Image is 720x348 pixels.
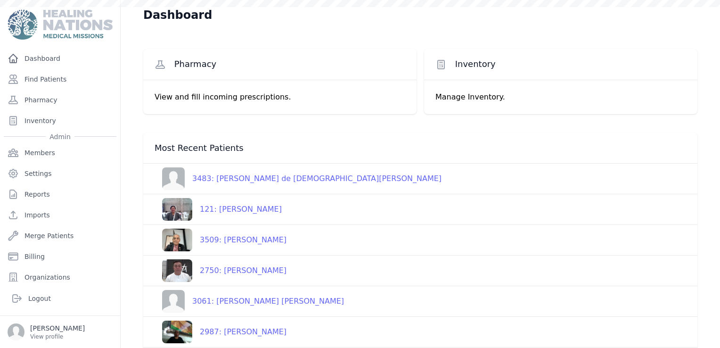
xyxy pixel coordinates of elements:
[174,58,217,70] span: Pharmacy
[4,226,116,245] a: Merge Patients
[30,323,85,333] p: [PERSON_NAME]
[424,49,697,114] a: Inventory Manage Inventory.
[155,229,286,251] a: 3509: [PERSON_NAME]
[8,9,112,40] img: Medical Missions EMR
[155,142,244,154] span: Most Recent Patients
[143,49,417,114] a: Pharmacy View and fill incoming prescriptions.
[155,167,442,190] a: 3483: [PERSON_NAME] de [DEMOGRAPHIC_DATA][PERSON_NAME]
[185,173,442,184] div: 3483: [PERSON_NAME] de [DEMOGRAPHIC_DATA][PERSON_NAME]
[192,204,282,215] div: 121: [PERSON_NAME]
[4,164,116,183] a: Settings
[162,198,192,221] img: ZrzjbAcN3TXD2h394lhzgCYp5GXrxnECo3zmNoq+P8DcYupV1B3BKgAAAAldEVYdGRhdGU6Y3JlYXRlADIwMjQtMDItMjNUMT...
[4,70,116,89] a: Find Patients
[4,49,116,68] a: Dashboard
[185,296,344,307] div: 3061: [PERSON_NAME] [PERSON_NAME]
[155,290,344,313] a: 3061: [PERSON_NAME] [PERSON_NAME]
[8,289,113,308] a: Logout
[435,91,686,103] p: Manage Inventory.
[155,198,282,221] a: 121: [PERSON_NAME]
[8,323,113,340] a: [PERSON_NAME] View profile
[4,268,116,287] a: Organizations
[192,326,286,338] div: 2987: [PERSON_NAME]
[155,259,286,282] a: 2750: [PERSON_NAME]
[4,206,116,224] a: Imports
[162,229,192,251] img: vDE3AAAAJXRFWHRkYXRlOm1vZGlmeQAyMDI1LTA2LTIzVDIxOjI5OjAwKzAwOjAwzuGJiwAAAABJRU5ErkJggg==
[30,333,85,340] p: View profile
[46,132,74,141] span: Admin
[155,321,286,343] a: 2987: [PERSON_NAME]
[162,290,185,313] img: person-242608b1a05df3501eefc295dc1bc67a.jpg
[192,234,286,246] div: 3509: [PERSON_NAME]
[4,185,116,204] a: Reports
[4,111,116,130] a: Inventory
[162,167,185,190] img: person-242608b1a05df3501eefc295dc1bc67a.jpg
[192,265,286,276] div: 2750: [PERSON_NAME]
[162,259,192,282] img: AR+tRFzBBU7dAAAAJXRFWHRkYXRlOmNyZWF0ZQAyMDI0LTAyLTIzVDE2OjU5OjM0KzAwOjAwExVN5QAAACV0RVh0ZGF0ZTptb...
[455,58,496,70] span: Inventory
[155,91,405,103] p: View and fill incoming prescriptions.
[4,247,116,266] a: Billing
[143,8,212,23] h1: Dashboard
[4,91,116,109] a: Pharmacy
[4,143,116,162] a: Members
[162,321,192,343] img: wdCDxW8RHzp9gAAACV0RVh0ZGF0ZTpjcmVhdGUAMjAyMy0xMi0xOVQxODoxODo0OCswMDowMNwa3ioAAAAldEVYdGRhdGU6bW...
